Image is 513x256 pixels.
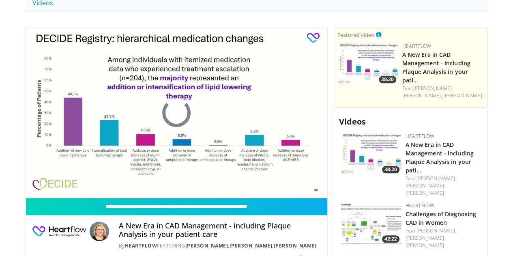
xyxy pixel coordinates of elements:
[185,242,228,249] a: [PERSON_NAME]
[382,235,399,243] span: 42:22
[119,242,321,250] div: By FEATURING , ,
[406,189,444,196] a: [PERSON_NAME]
[379,76,396,83] span: 38:20
[406,175,481,197] div: Feat.
[402,92,442,99] a: [PERSON_NAME],
[32,222,86,241] img: Heartflow
[406,133,435,140] a: Heartflow
[402,85,484,99] div: Feat.
[406,141,474,174] a: A New Era in CAD Management - including Plaque Analysis in your pati…
[337,43,398,85] a: 38:20
[416,227,456,234] a: [PERSON_NAME],
[406,242,444,249] a: [PERSON_NAME]
[406,234,445,241] a: [PERSON_NAME],
[341,133,401,175] a: 38:20
[339,116,366,127] span: Videos
[341,202,401,245] img: 65719914-b9df-436f-8749-217792de2567.150x105_q85_crop-smart_upscale.jpg
[406,210,476,226] a: Challenges of Diagnosing CAD in Women
[402,51,470,84] a: A New Era in CAD Management - including Plaque Analysis in your pati…
[125,242,157,249] a: Heartflow
[341,133,401,175] img: 738d0e2d-290f-4d89-8861-908fb8b721dc.150x105_q85_crop-smart_upscale.jpg
[406,227,481,249] div: Feat.
[341,202,401,245] a: 42:22
[119,222,321,239] h4: A New Era in CAD Management - including Plaque Analysis in your patient care
[406,182,445,189] a: [PERSON_NAME],
[382,166,399,173] span: 38:20
[337,43,398,85] img: 738d0e2d-290f-4d89-8861-908fb8b721dc.150x105_q85_crop-smart_upscale.jpg
[443,92,482,99] a: [PERSON_NAME]
[90,222,109,241] img: Avatar
[406,202,435,209] a: Heartflow
[230,242,273,249] a: [PERSON_NAME]
[402,43,431,49] a: Heartflow
[416,175,456,182] a: [PERSON_NAME],
[26,28,327,198] video-js: Video Player
[413,85,453,92] a: [PERSON_NAME],
[274,242,317,249] a: [PERSON_NAME]
[337,31,374,39] small: Featured Video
